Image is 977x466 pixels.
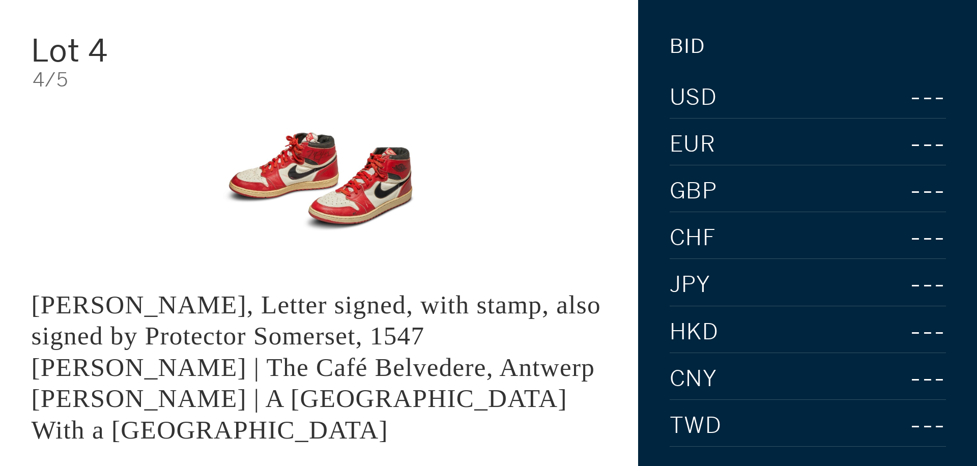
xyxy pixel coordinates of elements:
div: --- [842,269,946,300]
span: USD [670,86,717,109]
div: --- [885,129,946,160]
div: Lot 4 [31,35,223,66]
span: JPY [670,274,711,296]
div: Bid [670,37,705,56]
span: HKD [670,321,719,343]
div: --- [884,222,946,253]
div: --- [848,82,946,113]
span: GBP [670,180,717,202]
img: King Edward VI, Letter signed, with stamp, also signed by Protector Somerset, 1547 LOUIS VAN ENGE... [205,105,433,257]
div: --- [855,410,946,441]
div: [PERSON_NAME], Letter signed, with stamp, also signed by Protector Somerset, 1547 [PERSON_NAME] |... [31,290,601,444]
span: CHF [670,227,716,249]
span: EUR [670,133,716,156]
div: --- [867,316,946,347]
div: --- [884,176,946,207]
div: --- [875,363,946,394]
div: 4/5 [33,70,607,90]
span: TWD [670,415,722,437]
span: CNY [670,368,717,390]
